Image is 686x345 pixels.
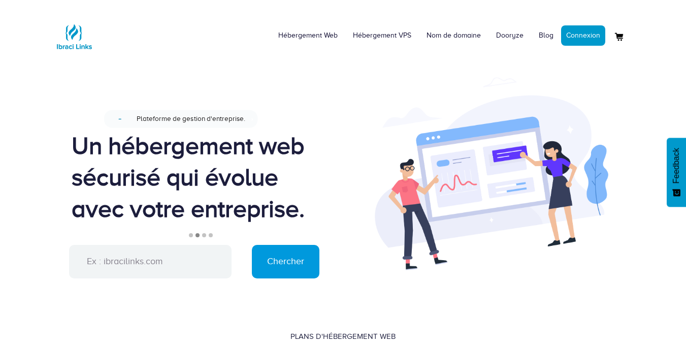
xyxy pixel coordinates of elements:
a: NouveauPlateforme de gestion d'entreprise. [104,108,296,130]
a: Logo Ibraci Links [54,8,94,57]
a: Blog [531,20,561,51]
a: Connexion [561,25,605,46]
a: Hébergement VPS [345,20,419,51]
div: Un hébergement web sécurisé qui évolue avec votre entreprise. [72,130,328,225]
input: Chercher [252,245,319,278]
span: Feedback [672,148,681,183]
span: Plateforme de gestion d'entreprise. [136,115,245,122]
input: Ex : ibracilinks.com [69,245,232,278]
div: Plans d'hébergement Web [290,331,396,342]
button: Feedback - Afficher l’enquête [667,138,686,207]
a: Nom de domaine [419,20,488,51]
a: Hébergement Web [271,20,345,51]
a: Dooryze [488,20,531,51]
img: Logo Ibraci Links [54,16,94,57]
